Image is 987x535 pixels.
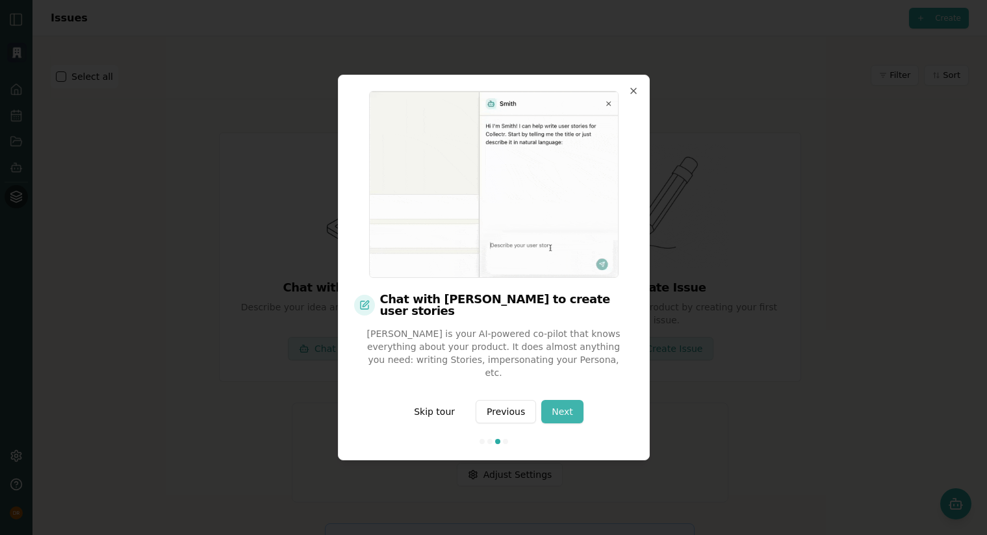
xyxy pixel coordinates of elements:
[404,400,465,423] button: Skip tour
[541,400,583,423] button: Next
[476,400,536,423] button: Previous
[354,327,634,379] p: [PERSON_NAME] is your AI-powered co-pilot that knows everything about your product. It does almos...
[354,293,634,317] h2: Chat with [PERSON_NAME] to create user stories
[370,92,618,277] img: Chat with Smith to create user stories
